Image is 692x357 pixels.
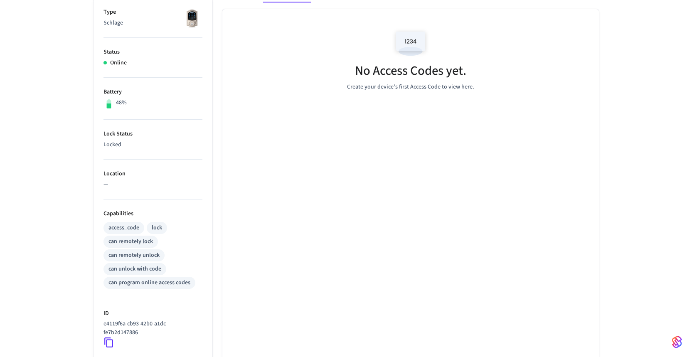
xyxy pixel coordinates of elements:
[103,180,202,189] p: —
[152,224,162,232] div: lock
[108,251,160,260] div: can remotely unlock
[108,224,139,232] div: access_code
[103,19,202,27] p: Schlage
[672,335,682,349] img: SeamLogoGradient.69752ec5.svg
[110,59,127,67] p: Online
[108,278,190,287] div: can program online access codes
[103,170,202,178] p: Location
[103,88,202,96] p: Battery
[103,309,202,318] p: ID
[392,26,429,61] img: Access Codes Empty State
[116,98,127,107] p: 48%
[108,265,161,273] div: can unlock with code
[103,320,199,337] p: e4119f6a-cb93-42b0-a1dc-fe7b2d147886
[103,140,202,149] p: Locked
[103,8,202,17] p: Type
[103,48,202,57] p: Status
[347,83,474,91] p: Create your device's first Access Code to view here.
[108,237,153,246] div: can remotely lock
[103,209,202,218] p: Capabilities
[103,130,202,138] p: Lock Status
[355,62,466,79] h5: No Access Codes yet.
[182,8,202,29] img: Schlage Sense Smart Deadbolt with Camelot Trim, Front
